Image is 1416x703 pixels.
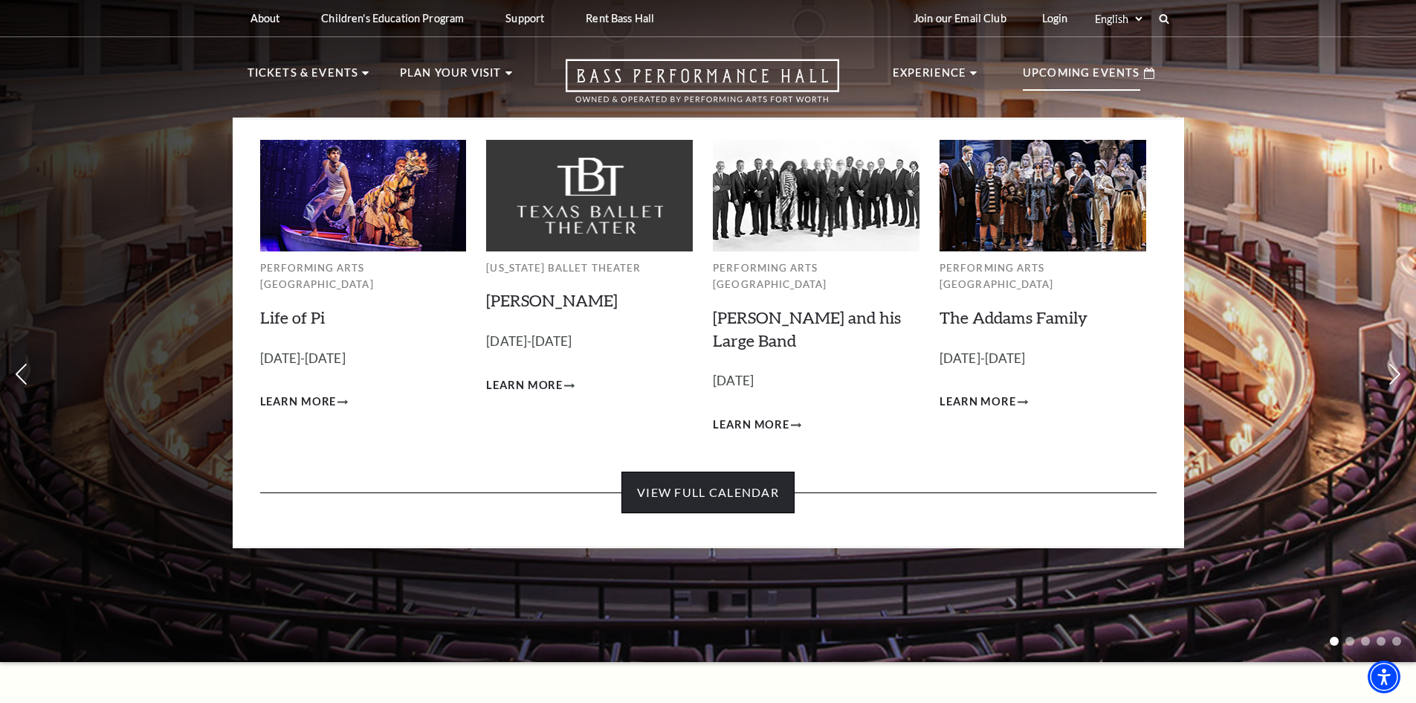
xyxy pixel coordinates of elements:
[713,416,801,434] a: Learn More Lyle Lovett and his Large Band
[260,140,467,251] img: Performing Arts Fort Worth
[1368,661,1400,693] div: Accessibility Menu
[512,59,893,118] a: Open this option
[486,331,693,353] p: [DATE]-[DATE]
[1092,12,1145,26] select: Select:
[940,348,1146,370] p: [DATE]-[DATE]
[713,416,789,434] span: Learn More
[486,376,575,395] a: Learn More Peter Pan
[260,307,325,327] a: Life of Pi
[250,12,280,25] p: About
[713,140,919,251] img: Performing Arts Fort Worth
[940,393,1028,411] a: Learn More The Addams Family
[940,393,1016,411] span: Learn More
[586,12,654,25] p: Rent Bass Hall
[940,260,1146,293] p: Performing Arts [GEOGRAPHIC_DATA]
[505,12,544,25] p: Support
[260,393,349,411] a: Learn More Life of Pi
[621,472,795,513] a: View Full Calendar
[248,64,359,91] p: Tickets & Events
[940,307,1087,327] a: The Addams Family
[400,64,502,91] p: Plan Your Visit
[713,260,919,293] p: Performing Arts [GEOGRAPHIC_DATA]
[486,140,693,251] img: Texas Ballet Theater
[1023,64,1140,91] p: Upcoming Events
[486,376,563,395] span: Learn More
[940,140,1146,251] img: Performing Arts Fort Worth
[893,64,967,91] p: Experience
[260,393,337,411] span: Learn More
[260,260,467,293] p: Performing Arts [GEOGRAPHIC_DATA]
[713,307,901,350] a: [PERSON_NAME] and his Large Band
[486,290,618,310] a: [PERSON_NAME]
[321,12,464,25] p: Children's Education Program
[260,348,467,370] p: [DATE]-[DATE]
[713,370,919,392] p: [DATE]
[486,260,693,277] p: [US_STATE] Ballet Theater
